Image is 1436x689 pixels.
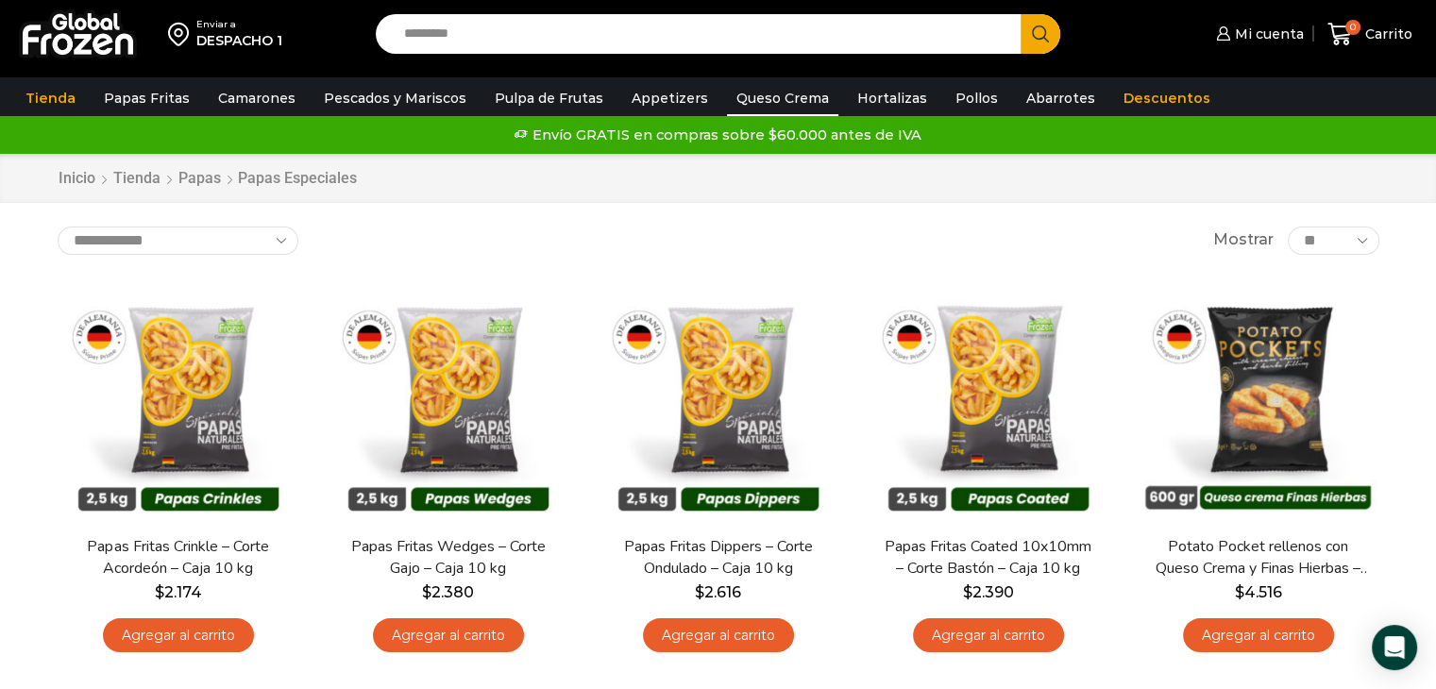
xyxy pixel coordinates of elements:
[695,583,704,601] span: $
[16,80,85,116] a: Tienda
[622,80,718,116] a: Appetizers
[913,618,1064,653] a: Agregar al carrito: “Papas Fritas Coated 10x10mm - Corte Bastón - Caja 10 kg”
[58,227,298,255] select: Pedido de la tienda
[94,80,199,116] a: Papas Fritas
[314,80,476,116] a: Pescados y Mariscos
[58,168,357,190] nav: Breadcrumb
[1183,618,1334,653] a: Agregar al carrito: “Potato Pocket rellenos con Queso Crema y Finas Hierbas - Caja 8.4 kg”
[1213,229,1274,251] span: Mostrar
[643,618,794,653] a: Agregar al carrito: “Papas Fritas Dippers - Corte Ondulado - Caja 10 kg”
[963,583,972,601] span: $
[196,18,282,31] div: Enviar a
[1235,583,1244,601] span: $
[339,536,556,580] a: Papas Fritas Wedges – Corte Gajo – Caja 10 kg
[485,80,613,116] a: Pulpa de Frutas
[727,80,838,116] a: Queso Crema
[963,583,1014,601] bdi: 2.390
[1360,25,1412,43] span: Carrito
[1235,583,1282,601] bdi: 4.516
[609,536,826,580] a: Papas Fritas Dippers – Corte Ondulado – Caja 10 kg
[879,536,1096,580] a: Papas Fritas Coated 10x10mm – Corte Bastón – Caja 10 kg
[103,618,254,653] a: Agregar al carrito: “Papas Fritas Crinkle - Corte Acordeón - Caja 10 kg”
[58,168,96,190] a: Inicio
[848,80,937,116] a: Hortalizas
[1114,80,1220,116] a: Descuentos
[112,168,161,190] a: Tienda
[1211,15,1304,53] a: Mi cuenta
[177,168,222,190] a: Papas
[69,536,286,580] a: Papas Fritas Crinkle – Corte Acordeón – Caja 10 kg
[238,169,357,187] h1: Papas Especiales
[1345,20,1360,35] span: 0
[373,618,524,653] a: Agregar al carrito: “Papas Fritas Wedges – Corte Gajo - Caja 10 kg”
[1323,12,1417,57] a: 0 Carrito
[155,583,202,601] bdi: 2.174
[1017,80,1105,116] a: Abarrotes
[695,583,741,601] bdi: 2.616
[1230,25,1304,43] span: Mi cuenta
[1372,625,1417,670] div: Open Intercom Messenger
[1149,536,1366,580] a: Potato Pocket rellenos con Queso Crema y Finas Hierbas – Caja 8.4 kg
[209,80,305,116] a: Camarones
[946,80,1007,116] a: Pollos
[1021,14,1060,54] button: Search button
[155,583,164,601] span: $
[422,583,474,601] bdi: 2.380
[168,18,196,50] img: address-field-icon.svg
[196,31,282,50] div: DESPACHO 1
[422,583,431,601] span: $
